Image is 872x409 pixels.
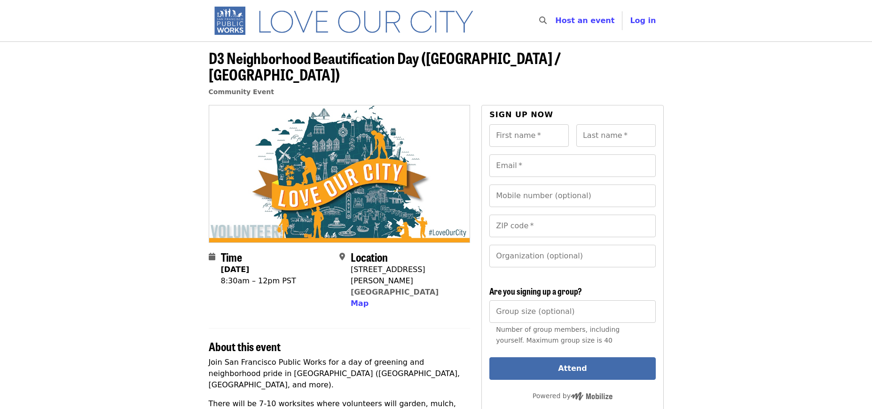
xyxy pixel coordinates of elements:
[489,124,569,147] input: First name
[496,326,620,344] span: Number of group members, including yourself. Maximum group size is 40
[209,105,470,242] img: D3 Neighborhood Beautification Day (North Beach / Russian Hill) organized by SF Public Works
[221,249,242,265] span: Time
[576,124,656,147] input: Last name
[209,338,281,354] span: About this event
[489,357,655,380] button: Attend
[209,88,274,96] a: Community Event
[221,275,296,287] div: 8:30am – 12pm PST
[339,252,345,261] i: map-marker-alt icon
[209,6,487,36] img: SF Public Works - Home
[351,299,369,308] span: Map
[552,9,560,32] input: Search
[539,16,547,25] i: search icon
[489,184,655,207] input: Mobile number (optional)
[630,16,656,25] span: Log in
[489,110,553,119] span: Sign up now
[209,357,471,391] p: Join San Francisco Public Works for a day of greening and neighborhood pride in [GEOGRAPHIC_DATA]...
[489,154,655,177] input: Email
[209,47,561,85] span: D3 Neighborhood Beautification Day ([GEOGRAPHIC_DATA] / [GEOGRAPHIC_DATA])
[489,215,655,237] input: ZIP code
[351,298,369,309] button: Map
[209,252,215,261] i: calendar icon
[489,300,655,323] input: [object Object]
[622,11,663,30] button: Log in
[533,392,613,400] span: Powered by
[489,245,655,267] input: Organization (optional)
[351,249,388,265] span: Location
[489,285,582,297] span: Are you signing up a group?
[571,392,613,401] img: Powered by Mobilize
[351,264,463,287] div: [STREET_ADDRESS][PERSON_NAME]
[555,16,614,25] a: Host an event
[221,265,250,274] strong: [DATE]
[351,288,439,297] a: [GEOGRAPHIC_DATA]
